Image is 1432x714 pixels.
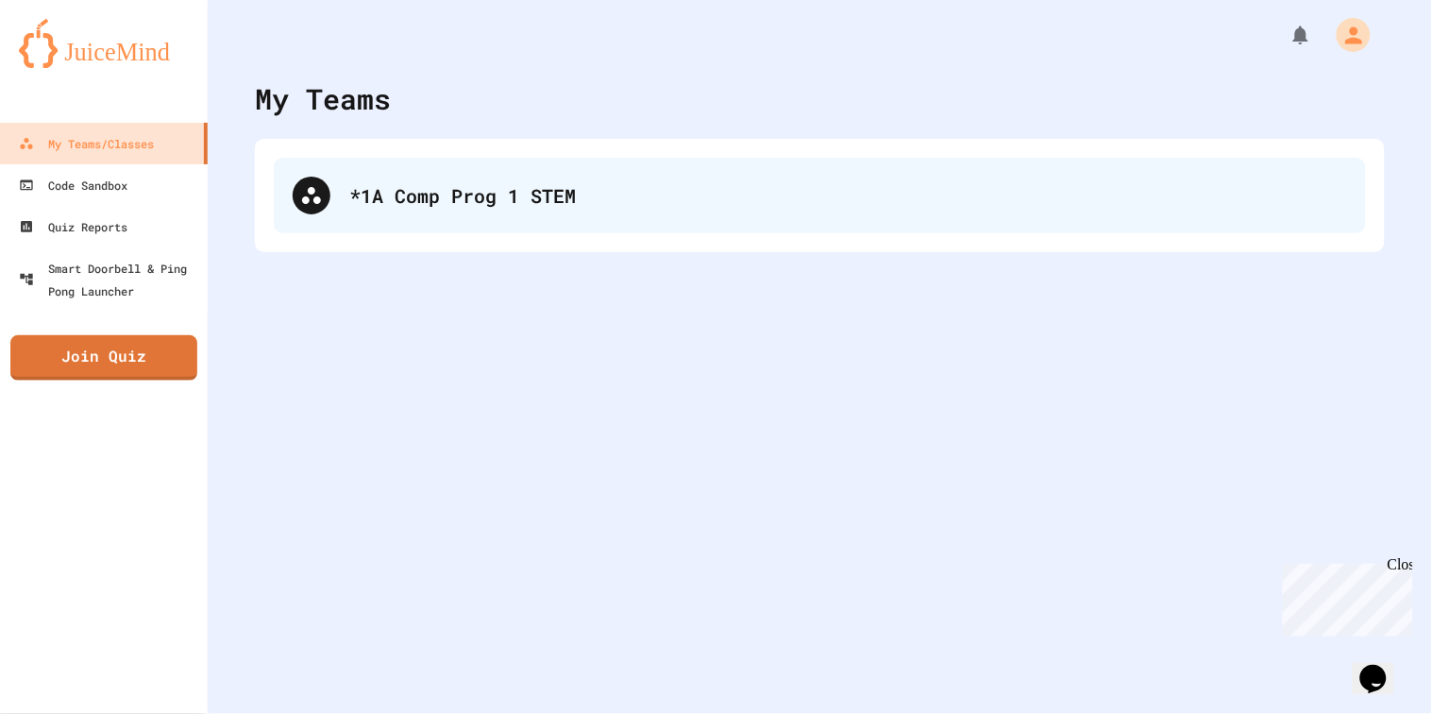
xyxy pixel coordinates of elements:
div: My Teams/Classes [19,132,154,155]
div: *1A Comp Prog 1 STEM [349,181,1347,210]
iframe: chat widget [1353,638,1413,695]
div: Chat with us now!Close [8,8,130,120]
a: Join Quiz [10,335,197,381]
div: Quiz Reports [19,215,127,238]
div: *1A Comp Prog 1 STEM [274,158,1366,233]
iframe: chat widget [1275,556,1413,637]
div: Code Sandbox [19,174,127,196]
div: My Notifications [1255,19,1317,51]
div: My Teams [255,77,391,120]
div: My Account [1317,13,1375,57]
div: Smart Doorbell & Ping Pong Launcher [19,257,200,302]
img: logo-orange.svg [19,19,189,68]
